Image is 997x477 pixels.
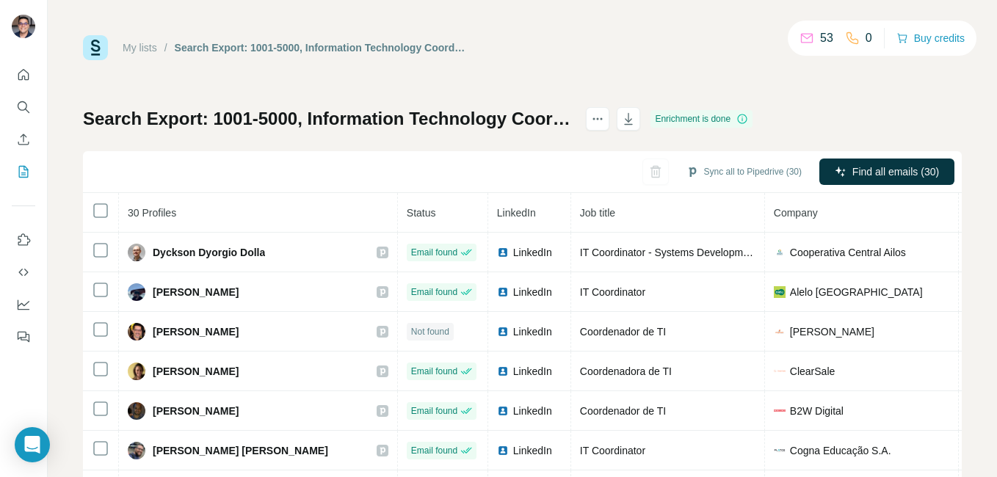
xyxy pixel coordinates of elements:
span: Cooperativa Central Ailos [790,245,906,260]
span: Job title [580,207,615,219]
span: LinkedIn [513,285,552,299]
img: Avatar [128,244,145,261]
button: Feedback [12,324,35,350]
span: Cogna Educação S.A. [790,443,891,458]
p: 53 [820,29,833,47]
img: Avatar [12,15,35,38]
li: / [164,40,167,55]
span: LinkedIn [497,207,536,219]
img: Avatar [128,323,145,341]
img: company-logo [774,247,786,258]
span: [PERSON_NAME] [153,285,239,299]
span: Alelo [GEOGRAPHIC_DATA] [790,285,923,299]
img: LinkedIn logo [497,365,509,377]
button: My lists [12,159,35,185]
button: Buy credits [896,28,965,48]
button: Find all emails (30) [819,159,954,185]
span: 30 Profiles [128,207,176,219]
img: LinkedIn logo [497,326,509,338]
img: company-logo [774,370,786,372]
img: Avatar [128,283,145,301]
img: LinkedIn logo [497,445,509,456]
span: LinkedIn [513,245,552,260]
span: Email found [411,246,457,259]
span: IT Coordinator - Systems Development [580,247,758,258]
span: Company [774,207,818,219]
div: Open Intercom Messenger [15,427,50,462]
span: Email found [411,365,457,378]
img: company-logo [774,326,786,338]
img: LinkedIn logo [497,286,509,298]
img: LinkedIn logo [497,405,509,417]
img: company-logo [774,445,786,456]
button: Search [12,94,35,120]
img: Surfe Logo [83,35,108,60]
span: Email found [411,404,457,418]
span: Email found [411,444,457,457]
span: Coordenador de TI [580,405,666,417]
div: Enrichment is done [650,110,753,128]
span: Email found [411,285,457,299]
a: My lists [123,42,157,54]
img: company-logo [774,286,786,298]
span: LinkedIn [513,404,552,418]
button: Use Surfe on LinkedIn [12,227,35,253]
img: company-logo [774,409,786,412]
span: [PERSON_NAME] [PERSON_NAME] [153,443,328,458]
span: IT Coordinator [580,286,645,298]
span: [PERSON_NAME] [790,324,874,339]
span: Dyckson Dyorgio Dolla [153,245,265,260]
h1: Search Export: 1001-5000, Information Technology Coordinator - [DATE] 17:19 [83,107,573,131]
span: Not found [411,325,449,338]
p: 0 [866,29,872,47]
span: Coordenador de TI [580,326,666,338]
button: Use Surfe API [12,259,35,285]
span: Status [407,207,436,219]
span: IT Coordinator [580,445,645,456]
img: Avatar [128,442,145,459]
span: Coordenadora de TI [580,365,672,377]
span: [PERSON_NAME] [153,364,239,379]
span: LinkedIn [513,364,552,379]
span: LinkedIn [513,324,552,339]
span: ClearSale [790,364,835,379]
span: B2W Digital [790,404,844,418]
button: Dashboard [12,291,35,318]
div: Search Export: 1001-5000, Information Technology Coordinator - [DATE] 17:19 [175,40,466,55]
img: Avatar [128,402,145,420]
span: Find all emails (30) [852,164,939,179]
span: [PERSON_NAME] [153,404,239,418]
span: LinkedIn [513,443,552,458]
button: Quick start [12,62,35,88]
button: Sync all to Pipedrive (30) [676,161,812,183]
img: LinkedIn logo [497,247,509,258]
span: [PERSON_NAME] [153,324,239,339]
img: Avatar [128,363,145,380]
button: Enrich CSV [12,126,35,153]
button: actions [586,107,609,131]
